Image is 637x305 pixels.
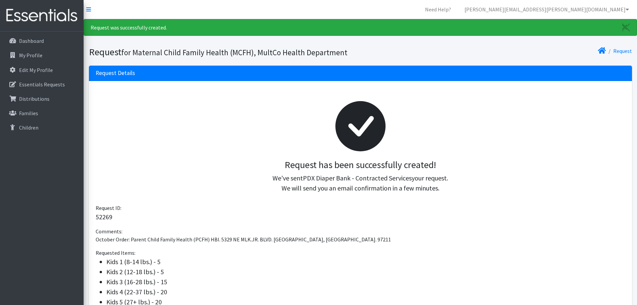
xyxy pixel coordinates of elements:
[3,4,81,27] img: HumanEssentials
[96,228,122,235] span: Comments:
[615,19,637,35] a: Close
[96,249,135,256] span: Requested Items:
[106,257,625,267] li: Kids 1 (8-14 lbs.) - 5
[19,110,38,117] p: Families
[19,67,53,73] p: Edit My Profile
[3,78,81,91] a: Essentials Requests
[459,3,634,16] a: [PERSON_NAME][EMAIL_ADDRESS][PERSON_NAME][DOMAIN_NAME]
[3,92,81,105] a: Distributions
[96,205,121,211] span: Request ID:
[19,95,49,102] p: Distributions
[3,34,81,48] a: Dashboard
[19,124,38,131] p: Children
[19,52,42,59] p: My Profile
[101,159,620,171] h3: Request has been successfully created!
[3,106,81,120] a: Families
[89,46,358,58] h1: Request
[121,48,347,57] small: for Maternal Child Family Health (MCFH), MultCo Health Department
[96,235,625,243] p: October Order: Parent Child Family Health (PCFH) HBI. 5329 NE MLK.JR. BLVD. [GEOGRAPHIC_DATA], [G...
[84,19,637,36] div: Request was successfully created.
[96,212,625,222] p: 52269
[420,3,456,16] a: Need Help?
[3,49,81,62] a: My Profile
[303,174,412,182] span: PDX Diaper Bank - Contracted Services
[19,81,65,88] p: Essentials Requests
[106,277,625,287] li: Kids 3 (16-28 lbs.) - 15
[106,267,625,277] li: Kids 2 (12-18 lbs.) - 5
[106,287,625,297] li: Kids 4 (22-37 lbs.) - 20
[3,63,81,77] a: Edit My Profile
[19,37,44,44] p: Dashboard
[3,121,81,134] a: Children
[96,70,135,77] h3: Request Details
[101,173,620,193] p: We've sent your request. We will send you an email confirmation in a few minutes.
[613,48,632,54] a: Request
